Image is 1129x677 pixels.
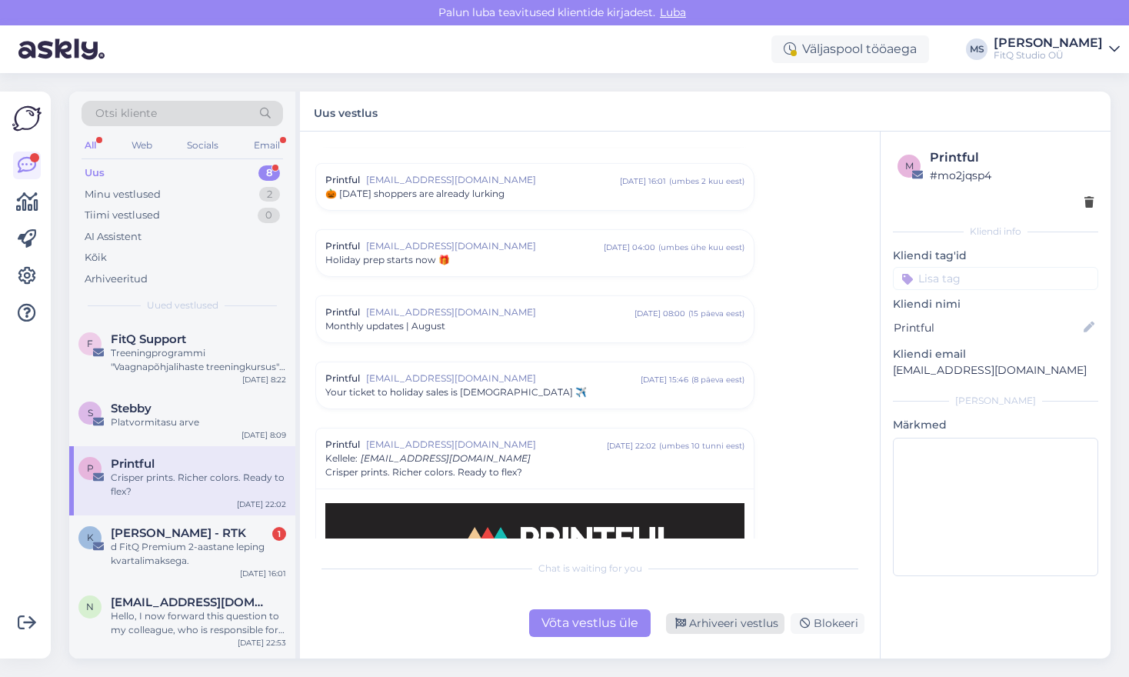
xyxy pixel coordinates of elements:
[366,438,607,452] span: [EMAIL_ADDRESS][DOMAIN_NAME]
[85,272,148,287] div: Arhiveeritud
[325,319,445,333] span: Monthly updates | August
[111,609,286,637] div: Hello, I now forward this question to my colleague, who is responsible for this. The reply will b...
[893,362,1098,379] p: [EMAIL_ADDRESS][DOMAIN_NAME]
[258,165,280,181] div: 8
[893,417,1098,433] p: Märkmed
[604,242,655,253] div: [DATE] 04:00
[315,562,864,575] div: Chat is waiting for you
[87,338,93,349] span: F
[111,457,155,471] span: Printful
[85,208,160,223] div: Tiimi vestlused
[184,135,221,155] div: Socials
[893,296,1098,312] p: Kliendi nimi
[237,499,286,510] div: [DATE] 22:02
[893,248,1098,264] p: Kliendi tag'id
[688,308,744,319] div: ( 15 päeva eest )
[966,38,987,60] div: MS
[325,438,360,452] span: Printful
[111,415,286,429] div: Platvormitasu arve
[272,527,286,541] div: 1
[894,319,1081,336] input: Lisa nimi
[994,37,1103,49] div: [PERSON_NAME]
[325,305,360,319] span: Printful
[325,253,450,267] span: Holiday prep starts now 🎁
[258,208,280,223] div: 0
[12,104,42,133] img: Askly Logo
[325,187,505,201] span: 🎃 [DATE] shoppers are already lurking
[85,165,105,181] div: Uus
[366,239,604,253] span: [EMAIL_ADDRESS][DOMAIN_NAME]
[111,346,286,374] div: Treeningprogrammi "Vaagnapõhjalihaste treeningkursus" meeldetuletus
[111,332,186,346] span: FitQ Support
[95,105,157,122] span: Otsi kliente
[529,609,651,637] div: Võta vestlus üle
[325,452,358,464] span: Kellele :
[366,372,641,385] span: [EMAIL_ADDRESS][DOMAIN_NAME]
[85,229,142,245] div: AI Assistent
[111,471,286,499] div: Crisper prints. Richer colors. Ready to flex?
[85,250,107,265] div: Kõik
[325,239,360,253] span: Printful
[669,175,744,187] div: ( umbes 2 kuu eest )
[111,540,286,568] div: d FitQ Premium 2-aastane leping kvartalimaksega.
[361,452,531,464] span: [EMAIL_ADDRESS][DOMAIN_NAME]
[325,372,360,385] span: Printful
[893,346,1098,362] p: Kliendi email
[82,135,99,155] div: All
[325,385,587,399] span: Your ticket to holiday sales is [DEMOGRAPHIC_DATA] ✈️
[88,407,93,419] span: S
[771,35,929,63] div: Väljaspool tööaega
[86,601,94,612] span: n
[242,374,286,385] div: [DATE] 8:22
[666,613,784,634] div: Arhiveeri vestlus
[634,308,685,319] div: [DATE] 08:00
[620,175,666,187] div: [DATE] 16:01
[111,595,271,609] span: nathaliegascon@gmail.com
[325,465,522,479] span: Crisper prints. Richer colors. Ready to flex?
[460,527,675,552] img: Printful
[251,135,283,155] div: Email
[893,394,1098,408] div: [PERSON_NAME]
[241,429,286,441] div: [DATE] 8:09
[238,637,286,649] div: [DATE] 22:53
[128,135,155,155] div: Web
[366,305,634,319] span: [EMAIL_ADDRESS][DOMAIN_NAME]
[791,613,864,634] div: Blokeeri
[607,440,656,452] div: [DATE] 22:02
[240,568,286,579] div: [DATE] 16:01
[658,242,744,253] div: ( umbes ühe kuu eest )
[641,374,688,385] div: [DATE] 15:46
[655,5,691,19] span: Luba
[659,440,744,452] div: ( umbes 10 tunni eest )
[893,267,1098,290] input: Lisa tag
[87,532,94,543] span: K
[893,225,1098,238] div: Kliendi info
[994,49,1103,62] div: FitQ Studio OÜ
[325,173,360,187] span: Printful
[994,37,1120,62] a: [PERSON_NAME]FitQ Studio OÜ
[366,173,620,187] span: [EMAIL_ADDRESS][DOMAIN_NAME]
[85,187,161,202] div: Minu vestlused
[87,462,94,474] span: P
[259,187,280,202] div: 2
[314,101,378,122] label: Uus vestlus
[930,148,1094,167] div: Printful
[905,160,914,172] span: m
[111,402,152,415] span: Stebby
[691,374,744,385] div: ( 8 päeva eest )
[930,167,1094,184] div: # mo2jqsp4
[111,526,246,540] span: Kaja Toom - RTK
[147,298,218,312] span: Uued vestlused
